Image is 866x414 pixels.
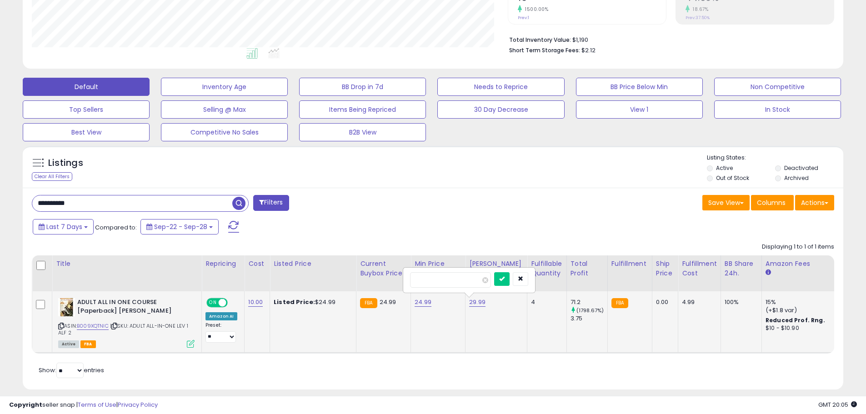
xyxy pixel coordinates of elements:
a: Terms of Use [78,400,116,409]
small: FBA [360,298,377,308]
div: Repricing [205,259,240,269]
span: | SKU: ADULT ALL-IN-ONE LEV 1 ALF 2 [58,322,188,336]
a: B009XQTNIC [77,322,109,330]
span: Compared to: [95,223,137,232]
button: Columns [751,195,794,210]
div: Clear All Filters [32,172,72,181]
a: 29.99 [469,298,486,307]
button: Sep-22 - Sep-28 [140,219,219,234]
a: 24.99 [415,298,431,307]
div: 0.00 [656,298,671,306]
div: Fulfillment Cost [682,259,717,278]
div: Current Buybox Price [360,259,407,278]
label: Deactivated [784,164,818,172]
div: 4 [531,298,559,306]
b: Short Term Storage Fees: [509,46,580,54]
small: 18.67% [690,6,708,13]
button: BB Price Below Min [576,78,703,96]
button: Needs to Reprice [437,78,564,96]
span: Columns [757,198,786,207]
img: 41eMw12FvtL._SL40_.jpg [58,298,75,316]
div: Amazon AI [205,312,237,320]
div: Displaying 1 to 1 of 1 items [762,243,834,251]
div: seller snap | | [9,401,158,409]
button: View 1 [576,100,703,119]
button: Inventory Age [161,78,288,96]
button: 30 Day Decrease [437,100,564,119]
span: $2.12 [581,46,596,55]
button: Selling @ Max [161,100,288,119]
a: Privacy Policy [118,400,158,409]
div: Listed Price [274,259,352,269]
div: (+$1.8 var) [766,306,841,314]
b: Reduced Prof. Rng. [766,316,825,324]
div: Total Profit [571,259,604,278]
span: FBA [80,340,96,348]
button: Top Sellers [23,100,150,119]
h5: Listings [48,157,83,170]
span: 24.99 [380,298,396,306]
label: Active [716,164,733,172]
span: ON [207,299,219,307]
a: 10.00 [248,298,263,307]
div: Fulfillment [611,259,648,269]
p: Listing States: [707,154,843,162]
div: BB Share 24h. [725,259,758,278]
div: Ship Price [656,259,674,278]
div: 100% [725,298,755,306]
span: Show: entries [39,366,104,374]
button: Non Competitive [714,78,841,96]
b: Total Inventory Value: [509,36,571,44]
div: Title [56,259,198,269]
small: (1798.67%) [576,307,604,314]
div: Min Price [415,259,461,269]
small: 1500.00% [522,6,548,13]
div: ASIN: [58,298,195,347]
small: Amazon Fees. [766,269,771,277]
div: 71.2 [571,298,607,306]
div: [PERSON_NAME] [469,259,523,269]
b: ADULT ALL IN ONE COURSE [Paperback] [PERSON_NAME] [77,298,188,317]
label: Archived [784,174,809,182]
div: $24.99 [274,298,349,306]
button: Last 7 Days [33,219,94,234]
label: Out of Stock [716,174,749,182]
button: Best View [23,123,150,141]
button: Actions [795,195,834,210]
button: B2B View [299,123,426,141]
button: Filters [253,195,289,211]
span: 2025-10-6 20:05 GMT [818,400,857,409]
li: $1,190 [509,34,827,45]
span: OFF [226,299,241,307]
button: BB Drop in 7d [299,78,426,96]
div: 15% [766,298,841,306]
span: Last 7 Days [46,222,82,231]
button: Competitive No Sales [161,123,288,141]
div: Amazon Fees [766,259,844,269]
b: Listed Price: [274,298,315,306]
small: FBA [611,298,628,308]
div: 3.75 [571,314,607,323]
button: Save View [702,195,750,210]
button: Default [23,78,150,96]
div: Cost [248,259,266,269]
span: Sep-22 - Sep-28 [154,222,207,231]
div: Fulfillable Quantity [531,259,562,278]
div: 4.99 [682,298,714,306]
small: Prev: 37.50% [686,15,710,20]
button: In Stock [714,100,841,119]
div: $10 - $10.90 [766,324,841,332]
small: Prev: 1 [518,15,529,20]
span: All listings currently available for purchase on Amazon [58,340,79,348]
strong: Copyright [9,400,42,409]
div: Preset: [205,322,237,343]
button: Items Being Repriced [299,100,426,119]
